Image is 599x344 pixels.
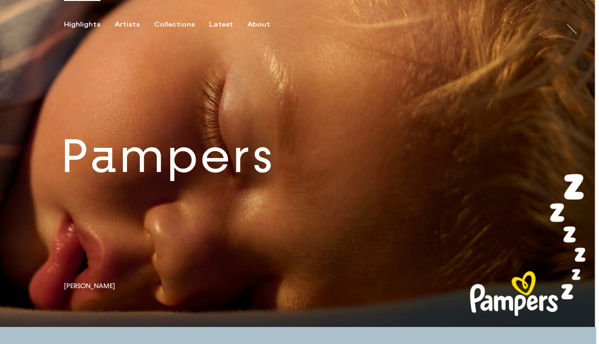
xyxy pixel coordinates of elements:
div: Highlights [64,20,100,29]
button: Collections [154,20,209,29]
div: Latest [209,20,233,29]
div: Collections [154,20,195,29]
button: About [247,20,284,29]
div: Artists [115,20,140,29]
button: Highlights [64,20,115,29]
button: Latest [209,20,247,29]
div: About [247,20,270,29]
button: Artists [115,20,154,29]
